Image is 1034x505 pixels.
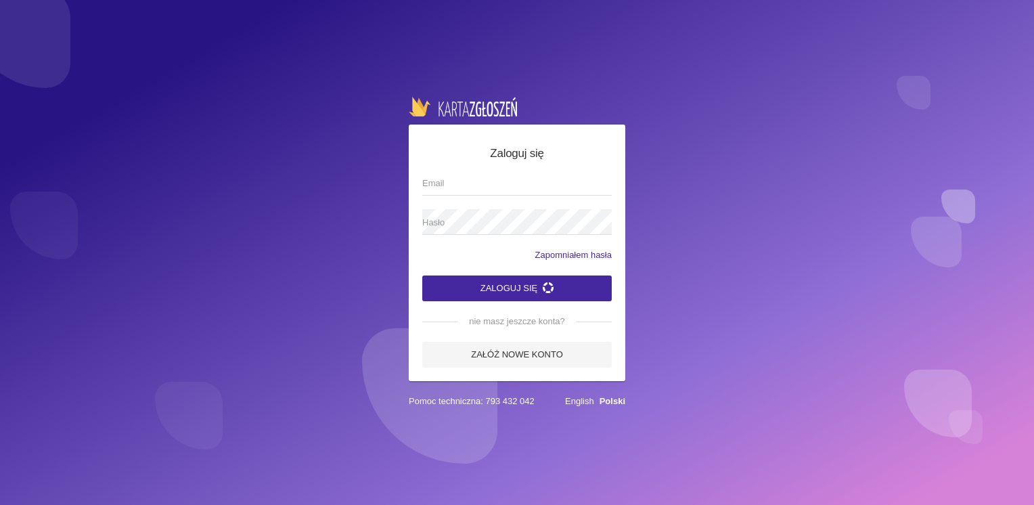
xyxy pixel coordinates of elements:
[565,396,594,406] a: English
[422,216,598,229] span: Hasło
[422,145,612,162] h5: Zaloguj się
[409,395,535,408] span: Pomoc techniczna: 793 432 042
[458,315,576,328] span: nie masz jeszcze konta?
[535,248,612,262] a: Zapomniałem hasła
[422,177,598,190] span: Email
[422,209,612,235] input: Hasło
[422,276,612,301] button: Zaloguj się
[422,342,612,368] a: Załóż nowe konto
[600,396,625,406] a: Polski
[409,97,517,116] img: logo-karta.png
[422,170,612,196] input: Email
